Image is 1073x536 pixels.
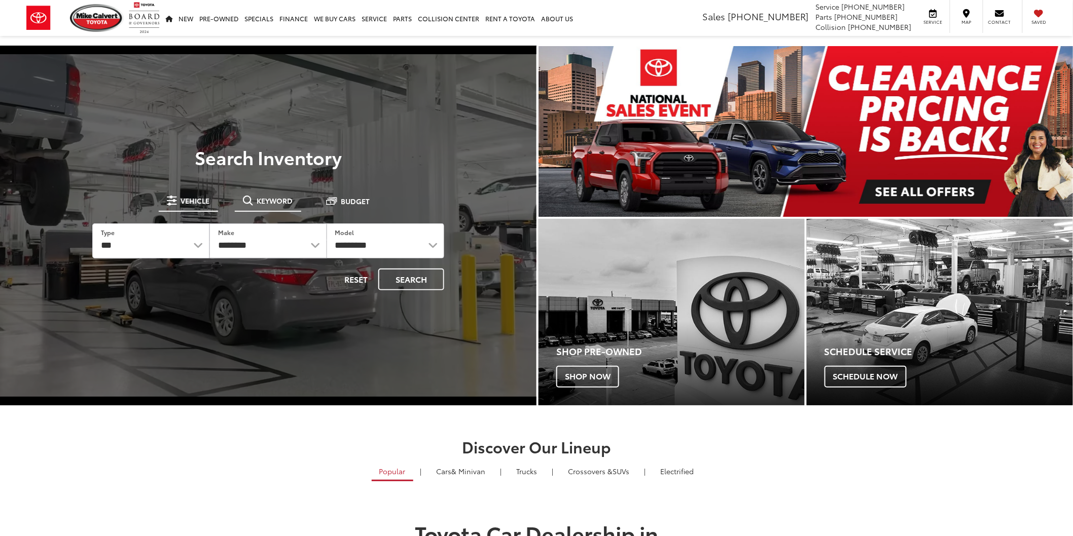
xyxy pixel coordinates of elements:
li: | [418,466,424,476]
div: Toyota [807,219,1073,405]
span: Service [816,2,840,12]
img: Mike Calvert Toyota [70,4,124,32]
button: Reset [336,269,376,290]
h4: Schedule Service [825,347,1073,357]
a: Schedule Service Schedule Now [807,219,1073,405]
h2: Discover Our Lineup [179,438,894,455]
label: Make [218,228,234,237]
span: Crossovers & [568,466,613,476]
span: Contact [988,19,1011,25]
a: Shop Pre-Owned Shop Now [539,219,805,405]
section: Carousel section with vehicle pictures - may contain disclaimers. [539,46,1073,217]
span: Saved [1028,19,1050,25]
div: Toyota [539,219,805,405]
span: Shop Now [556,366,619,387]
a: SUVs [561,463,637,480]
li: | [642,466,649,476]
a: Trucks [509,463,545,480]
span: [PHONE_NUMBER] [848,22,912,32]
span: [PHONE_NUMBER] [842,2,905,12]
button: Search [378,269,444,290]
span: Service [922,19,945,25]
li: | [498,466,505,476]
a: Cars [429,463,493,480]
img: Clearance Pricing Is Back [539,46,1073,217]
span: [PHONE_NUMBER] [835,12,898,22]
div: carousel slide number 1 of 1 [539,46,1073,217]
span: Sales [702,10,725,23]
span: Keyword [257,197,293,204]
span: Map [955,19,978,25]
li: | [550,466,556,476]
label: Type [101,228,115,237]
a: Popular [372,463,413,481]
span: Parts [816,12,833,22]
span: Schedule Now [825,366,907,387]
a: Electrified [653,463,702,480]
h4: Shop Pre-Owned [556,347,805,357]
span: [PHONE_NUMBER] [728,10,809,23]
h3: Search Inventory [43,147,494,167]
label: Model [335,228,354,237]
span: Budget [341,198,370,205]
span: Vehicle [181,197,210,204]
span: Collision [816,22,846,32]
span: & Minivan [452,466,486,476]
